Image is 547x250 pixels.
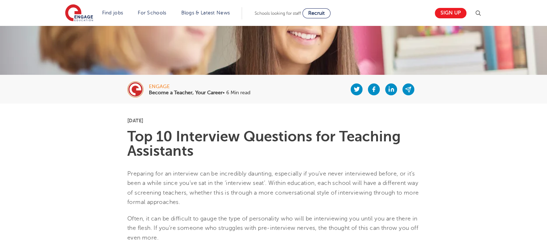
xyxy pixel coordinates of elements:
[149,90,250,95] p: • 6 Min read
[102,10,123,15] a: Find jobs
[127,214,420,242] p: Often, it can be difficult to gauge the type of personality who will be interviewing you until yo...
[308,10,325,16] span: Recruit
[149,84,250,89] div: engage
[127,118,420,123] p: [DATE]
[255,11,301,16] span: Schools looking for staff
[435,8,466,18] a: Sign up
[149,90,223,95] b: Become a Teacher, Your Career
[127,169,420,207] p: Preparing for an interview can be incredibly daunting, especially if you’ve never interviewed bef...
[302,8,331,18] a: Recruit
[65,4,93,22] img: Engage Education
[138,10,166,15] a: For Schools
[181,10,230,15] a: Blogs & Latest News
[127,129,420,158] h1: Top 10 Interview Questions for Teaching Assistants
